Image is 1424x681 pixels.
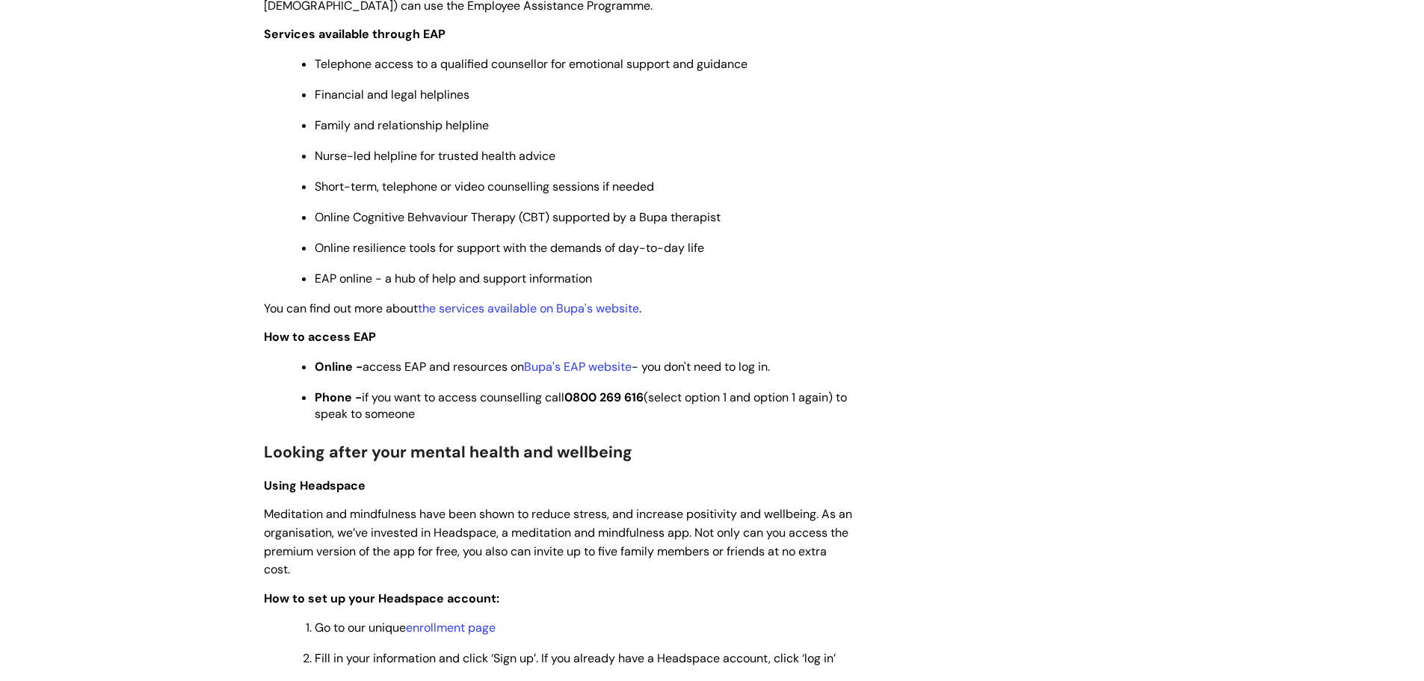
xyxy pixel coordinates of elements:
span: Family and relationship helpline [315,117,489,133]
span: Online Cognitive Behvaviour Therapy (CBT) supported by a Bupa therapist [315,209,721,225]
span: Online resilience tools for support with the demands of day-to-day life [315,240,704,256]
span: Using Headspace [264,478,366,493]
span: You can find out more about . [264,301,641,316]
strong: Phone - [315,389,362,405]
strong: Online - [315,359,363,375]
span: Fill in your information and click ‘Sign up’. If you already have a Headspace account, click ‘log... [315,650,836,666]
span: access EAP and resources on - you don't need to log in. [315,359,770,375]
span: EAP online - a hub of help and support information [315,271,592,286]
span: Telephone access to a qualified counsellor for emotional support and guidance [315,56,748,72]
a: the services available on Bupa's website [418,301,639,316]
strong: How to access EAP [264,329,376,345]
span: Go to our unique [315,620,496,635]
span: How to set up your Headspace account: [264,591,499,606]
strong: Services available through EAP [264,26,446,42]
a: enrollment page [406,620,496,635]
strong: 0800 269 616 [564,389,644,405]
span: Nurse-led helpline for trusted health advice [315,148,555,164]
span: if you want to access counselling call (select option 1 and option 1 again) to speak to someone [315,389,847,422]
span: Financial and legal helplines [315,87,469,102]
span: Short-term, telephone or video counselling sessions if needed [315,179,654,194]
a: Bupa's EAP website [524,359,632,375]
span: Meditation and mindfulness have been shown to reduce stress, and increase positivity and wellbein... [264,506,852,577]
span: Looking after your mental health and wellbeing [264,442,632,463]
